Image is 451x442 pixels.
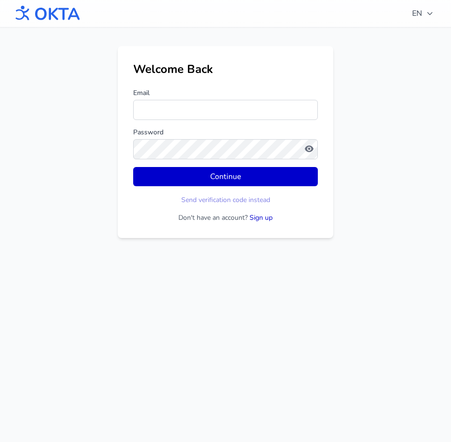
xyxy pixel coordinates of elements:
button: EN [406,4,439,23]
img: OKTA logo [12,1,81,26]
button: Continue [133,167,318,186]
label: Password [133,128,318,137]
a: Sign up [250,213,273,222]
label: Email [133,88,318,98]
p: Don't have an account? [133,213,318,223]
h1: Welcome Back [133,61,318,77]
button: Send verification code instead [181,195,270,205]
span: EN [412,8,434,19]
